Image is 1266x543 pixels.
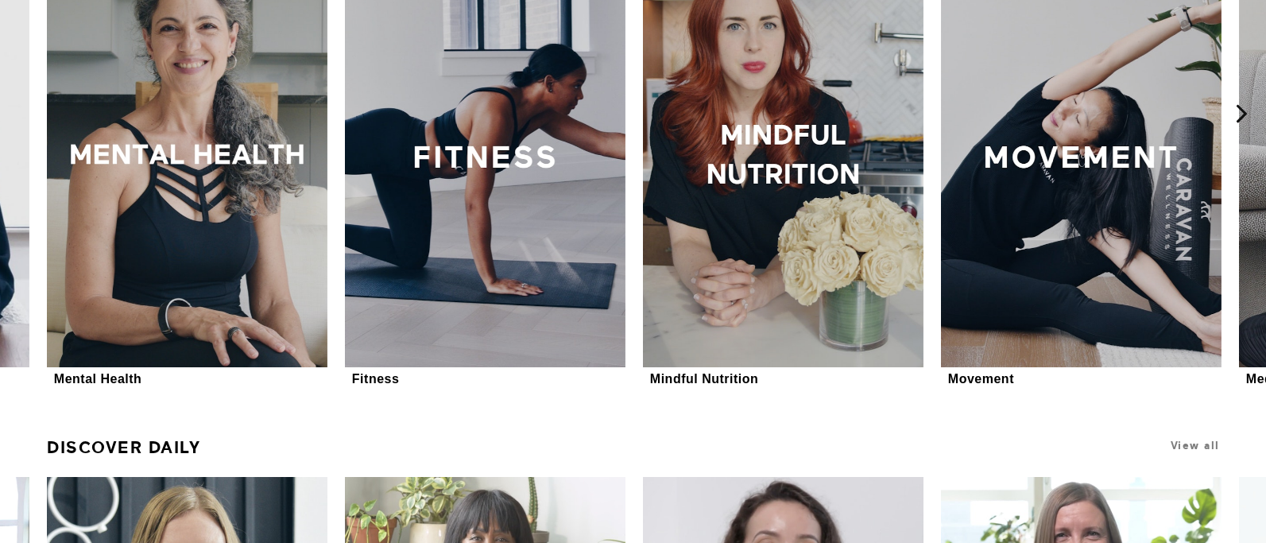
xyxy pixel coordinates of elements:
div: Movement [948,371,1014,386]
div: Mindful Nutrition [650,371,758,386]
a: Discover Daily [47,431,200,464]
div: Mental Health [54,371,142,386]
a: View all [1171,440,1220,452]
div: Fitness [352,371,400,386]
